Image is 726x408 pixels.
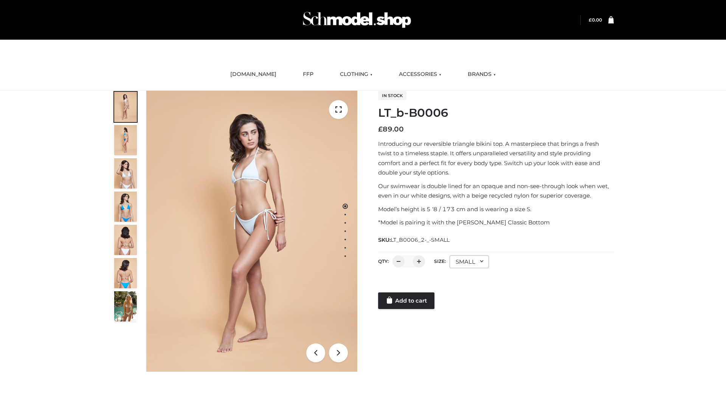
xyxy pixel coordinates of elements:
[589,17,592,23] span: £
[114,291,137,321] img: Arieltop_CloudNine_AzureSky2.jpg
[391,236,450,243] span: LT_B0006_2-_-SMALL
[393,66,447,83] a: ACCESSORIES
[589,17,602,23] bdi: 0.00
[297,66,319,83] a: FFP
[114,192,137,222] img: ArielClassicBikiniTop_CloudNine_AzureSky_OW114ECO_4-scaled.jpg
[589,17,602,23] a: £0.00
[378,181,614,201] p: Our swimwear is double lined for an opaque and non-see-through look when wet, even in our white d...
[434,258,446,264] label: Size:
[378,235,450,244] span: SKU:
[378,125,383,133] span: £
[114,92,137,122] img: ArielClassicBikiniTop_CloudNine_AzureSky_OW114ECO_1-scaled.jpg
[114,125,137,155] img: ArielClassicBikiniTop_CloudNine_AzureSky_OW114ECO_2-scaled.jpg
[378,258,389,264] label: QTY:
[378,91,406,100] span: In stock
[378,106,614,120] h1: LT_b-B0006
[450,255,489,268] div: SMALL
[225,66,282,83] a: [DOMAIN_NAME]
[114,225,137,255] img: ArielClassicBikiniTop_CloudNine_AzureSky_OW114ECO_7-scaled.jpg
[462,66,501,83] a: BRANDS
[114,158,137,189] img: ArielClassicBikiniTop_CloudNine_AzureSky_OW114ECO_3-scaled.jpg
[146,91,357,372] img: ArielClassicBikiniTop_CloudNine_AzureSky_OW114ECO_1
[378,218,614,227] p: *Model is pairing it with the [PERSON_NAME] Classic Bottom
[378,292,434,309] a: Add to cart
[334,66,378,83] a: CLOTHING
[378,125,404,133] bdi: 89.00
[378,204,614,214] p: Model’s height is 5 ‘8 / 173 cm and is wearing a size S.
[378,139,614,178] p: Introducing our reversible triangle bikini top. A masterpiece that brings a fresh twist to a time...
[114,258,137,288] img: ArielClassicBikiniTop_CloudNine_AzureSky_OW114ECO_8-scaled.jpg
[300,5,414,35] img: Schmodel Admin 964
